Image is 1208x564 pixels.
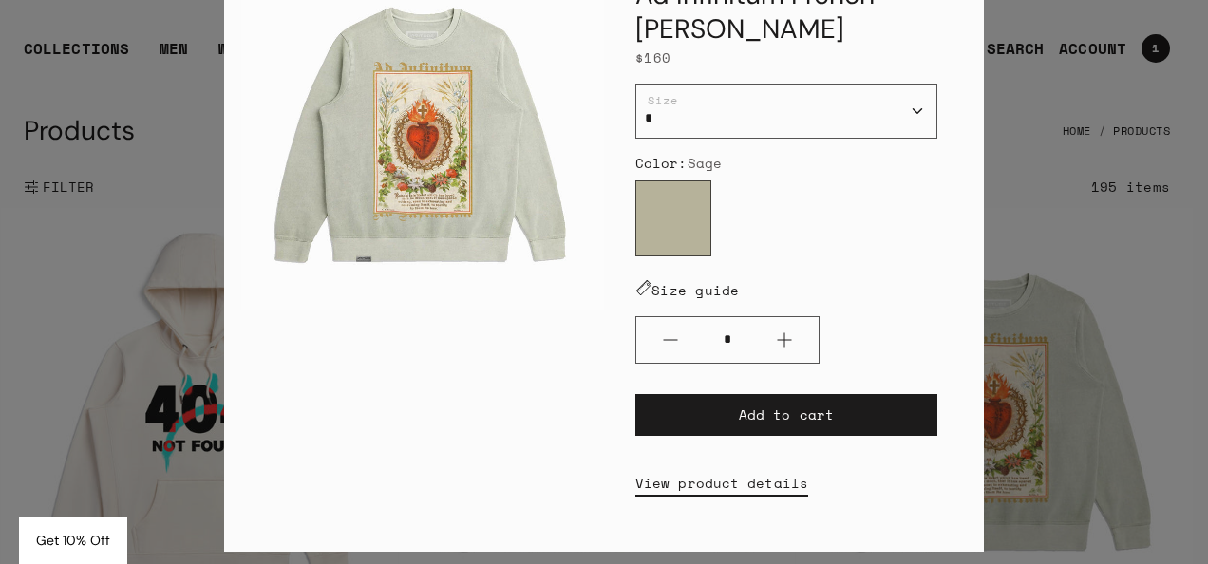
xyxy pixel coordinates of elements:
input: Quantity [705,322,750,357]
div: Color: [635,154,937,173]
label: Sage [635,180,711,256]
button: Add to cart [635,394,937,436]
button: Plus [750,317,819,363]
a: Size guide [635,280,740,300]
span: $160 [635,47,670,68]
a: View product details [635,462,808,504]
span: Get 10% Off [36,532,110,549]
button: Minus [636,317,705,363]
span: Sage [688,153,722,173]
div: Get 10% Off [19,517,127,564]
span: Add to cart [739,405,834,424]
